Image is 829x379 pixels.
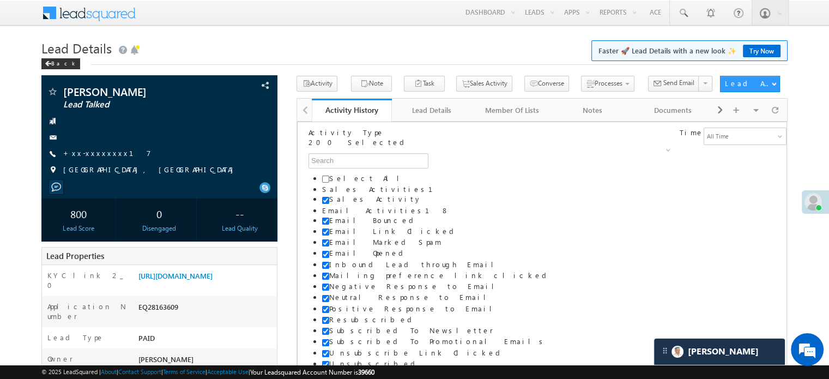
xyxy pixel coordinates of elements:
span: Email Opened [32,127,110,136]
span: Email Marked Spam [32,116,144,125]
button: Note [351,76,392,92]
span: Email Sent [32,281,101,291]
span: Form Submitted on Website [32,324,201,334]
span: Processes [595,79,622,87]
span: Lead Capture Activities [25,357,158,366]
div: Sales Activity,Email Bounced,Email Link Clicked,Email Marked Spam,Email Opened & 195 more.. [11,16,377,32]
button: Send Email [648,76,699,92]
span: Web Activities [25,292,117,302]
span: Resubscribed [32,193,119,202]
span: Lead Capture [32,367,97,376]
input: Search [11,32,131,47]
a: +xx-xxxxxxxx17 [63,148,151,158]
img: carter-drag [661,346,669,355]
a: Try Now [743,45,780,57]
a: Activity History [312,99,392,122]
span: Time [383,6,407,15]
span: Neutral Response to Email [32,171,197,180]
a: Documents [633,99,713,122]
label: Owner [47,354,73,364]
span: Select All [32,52,111,61]
a: Acceptable Use [207,368,249,375]
button: Processes [581,76,634,92]
span: Inbound Lead through Email [32,138,205,147]
span: 5 [117,292,120,302]
div: Member Of Lists [481,104,543,117]
span: Negative Response to Email [32,160,205,169]
div: 200 Selected [11,16,377,26]
span: View in browser link Clicked [32,270,232,280]
span: Conversion Button Clicked [32,302,189,311]
span: Mailing preference link clicked [32,149,253,158]
a: Lead Details [392,99,472,122]
img: Carter [671,346,683,358]
div: Lead Score [44,224,113,233]
span: © 2025 LeadSquared | | | | | [41,367,374,377]
div: -- [205,203,274,224]
span: Email Bounced [32,94,120,103]
div: Lead Actions [725,79,771,88]
span: [PERSON_NAME] [63,86,209,97]
div: 0 [125,203,193,224]
label: Application Number [47,302,127,321]
span: Unsubscribed [32,237,122,246]
div: Back [41,58,80,69]
span: Unsubscribed From Promotional Emails [32,259,279,268]
a: Terms of Service [163,368,205,375]
div: Documents [642,104,704,117]
a: Notes [553,99,633,122]
span: Lead Talked [63,99,209,110]
span: Subscribed To Newsletter [32,204,196,213]
span: Tracking URL Clicked [32,346,173,356]
span: Sales Activity [32,73,125,82]
span: Faster 🚀 Lead Details with a new look ✨ [598,45,780,56]
div: Disengaged [125,224,193,233]
span: Unsubscribe Link Clicked [32,226,207,236]
span: Unsubscribed From Newsletter [32,248,226,257]
a: Back [41,58,86,67]
span: Lead Properties [46,250,104,261]
div: 800 [44,203,113,224]
span: 18 [128,84,152,93]
span: Lead Details [41,39,112,57]
span: [GEOGRAPHIC_DATA], [GEOGRAPHIC_DATA] [63,165,239,176]
div: Lead Details [401,104,462,117]
span: Page Visited on Website [32,335,189,345]
span: 1 [158,357,176,366]
span: Converted to Lead [32,313,140,322]
span: Send Email [663,78,694,88]
div: Notes [561,104,623,117]
div: EQ28163609 [136,302,277,317]
span: Sales Activities [25,63,131,72]
span: Positive Response to Email [32,182,203,191]
label: Lead Type [47,333,104,342]
label: KYC link 2_0 [47,270,127,290]
button: Lead Actions [720,76,780,92]
span: Your Leadsquared Account Number is [250,368,374,376]
span: Activity Type [11,6,87,15]
span: 1 [131,63,149,72]
div: All Time [410,10,432,20]
a: About [101,368,117,375]
div: Activity History [320,105,384,115]
span: Email Activities [25,84,128,93]
button: Activity [296,76,337,92]
span: 39660 [358,368,374,376]
a: Member Of Lists [473,99,553,122]
span: Email Link Clicked [32,105,161,114]
div: carter-dragCarter[PERSON_NAME] [653,338,785,365]
span: [PERSON_NAME] [138,354,193,364]
button: Sales Activity [456,76,512,92]
div: Lead Quality [205,224,274,233]
div: PAID [136,333,277,348]
span: Subscribed To Promotional Emails [32,215,250,224]
a: Contact Support [118,368,161,375]
a: [URL][DOMAIN_NAME] [138,271,213,280]
button: Converse [524,76,569,92]
span: Carter [688,346,759,357]
button: Task [404,76,445,92]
